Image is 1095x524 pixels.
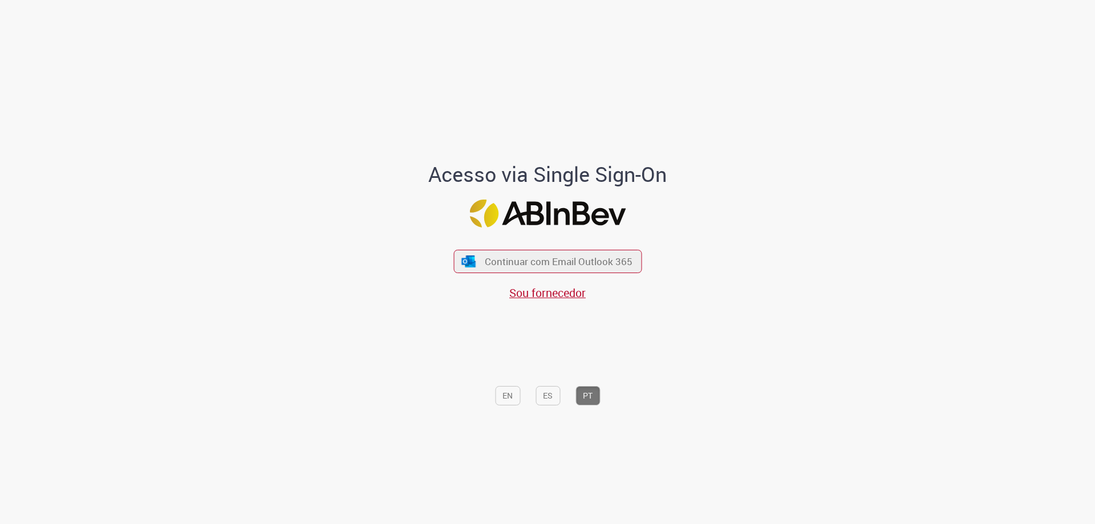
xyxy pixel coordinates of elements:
button: PT [575,386,600,405]
span: Continuar com Email Outlook 365 [485,255,632,268]
button: EN [495,386,520,405]
h1: Acesso via Single Sign-On [390,163,706,186]
img: Logo ABInBev [469,200,626,228]
a: Sou fornecedor [509,285,586,300]
button: ES [536,386,560,405]
button: ícone Azure/Microsoft 360 Continuar com Email Outlook 365 [453,250,642,273]
img: ícone Azure/Microsoft 360 [461,255,477,267]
